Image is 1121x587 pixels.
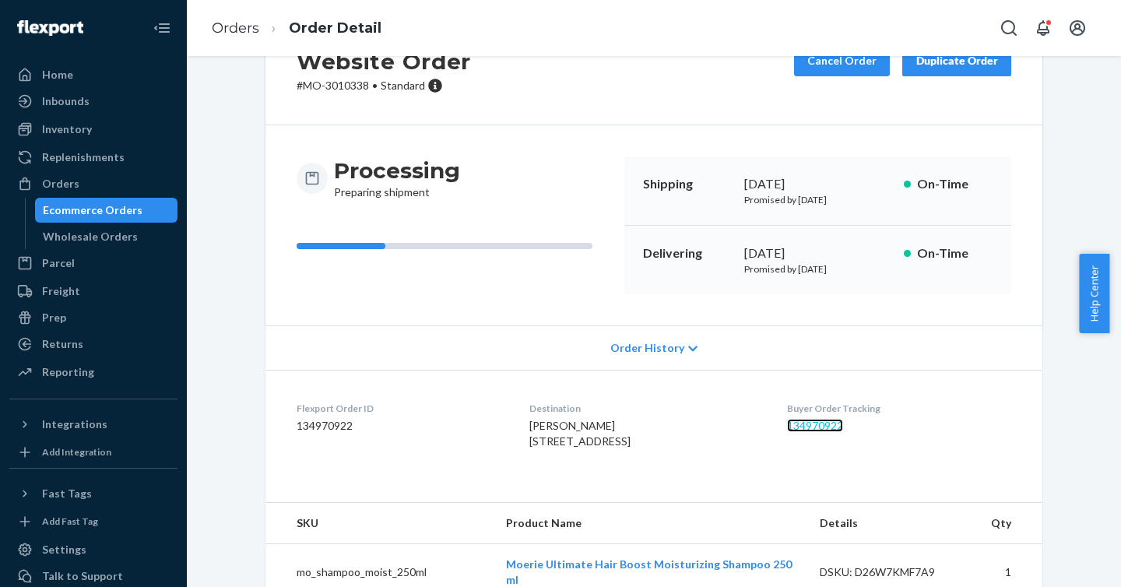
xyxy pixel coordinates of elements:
[9,360,177,385] a: Reporting
[42,149,125,165] div: Replenishments
[1062,12,1093,44] button: Open account menu
[42,417,107,432] div: Integrations
[297,78,471,93] p: # MO-3010338
[42,445,111,459] div: Add Integration
[807,503,979,544] th: Details
[744,244,891,262] div: [DATE]
[381,79,425,92] span: Standard
[9,89,177,114] a: Inbounds
[42,176,79,192] div: Orders
[35,198,178,223] a: Ecommerce Orders
[917,244,993,262] p: On-Time
[43,202,142,218] div: Ecommerce Orders
[610,340,684,356] span: Order History
[9,171,177,196] a: Orders
[494,503,807,544] th: Product Name
[506,557,792,586] a: Moerie Ultimate Hair Boost Moisturizing Shampoo 250 ml
[43,229,138,244] div: Wholesale Orders
[9,412,177,437] button: Integrations
[42,310,66,325] div: Prep
[334,156,460,185] h3: Processing
[529,419,631,448] span: [PERSON_NAME] [STREET_ADDRESS]
[9,537,177,562] a: Settings
[9,279,177,304] a: Freight
[744,262,891,276] p: Promised by [DATE]
[902,45,1011,76] button: Duplicate Order
[9,481,177,506] button: Fast Tags
[42,67,73,83] div: Home
[9,62,177,87] a: Home
[42,255,75,271] div: Parcel
[289,19,381,37] a: Order Detail
[42,364,94,380] div: Reporting
[9,512,177,531] a: Add Fast Tag
[9,117,177,142] a: Inventory
[9,251,177,276] a: Parcel
[297,402,504,415] dt: Flexport Order ID
[9,305,177,330] a: Prep
[744,193,891,206] p: Promised by [DATE]
[9,145,177,170] a: Replenishments
[372,79,378,92] span: •
[979,503,1042,544] th: Qty
[42,486,92,501] div: Fast Tags
[17,20,83,36] img: Flexport logo
[1079,254,1109,333] button: Help Center
[297,45,471,78] h2: Website Order
[146,12,177,44] button: Close Navigation
[643,244,732,262] p: Delivering
[42,542,86,557] div: Settings
[917,175,993,193] p: On-Time
[744,175,891,193] div: [DATE]
[9,332,177,357] a: Returns
[42,568,123,584] div: Talk to Support
[787,402,1011,415] dt: Buyer Order Tracking
[9,443,177,462] a: Add Integration
[42,93,90,109] div: Inbounds
[993,12,1024,44] button: Open Search Box
[212,19,259,37] a: Orders
[265,503,494,544] th: SKU
[643,175,732,193] p: Shipping
[794,45,890,76] button: Cancel Order
[42,121,92,137] div: Inventory
[334,156,460,200] div: Preparing shipment
[42,515,98,528] div: Add Fast Tag
[787,419,843,432] a: 134970922
[42,283,80,299] div: Freight
[915,53,998,69] div: Duplicate Order
[42,336,83,352] div: Returns
[35,224,178,249] a: Wholesale Orders
[1028,12,1059,44] button: Open notifications
[199,5,394,51] ol: breadcrumbs
[529,402,761,415] dt: Destination
[297,418,504,434] dd: 134970922
[820,564,966,580] div: DSKU: D26W7KMF7A9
